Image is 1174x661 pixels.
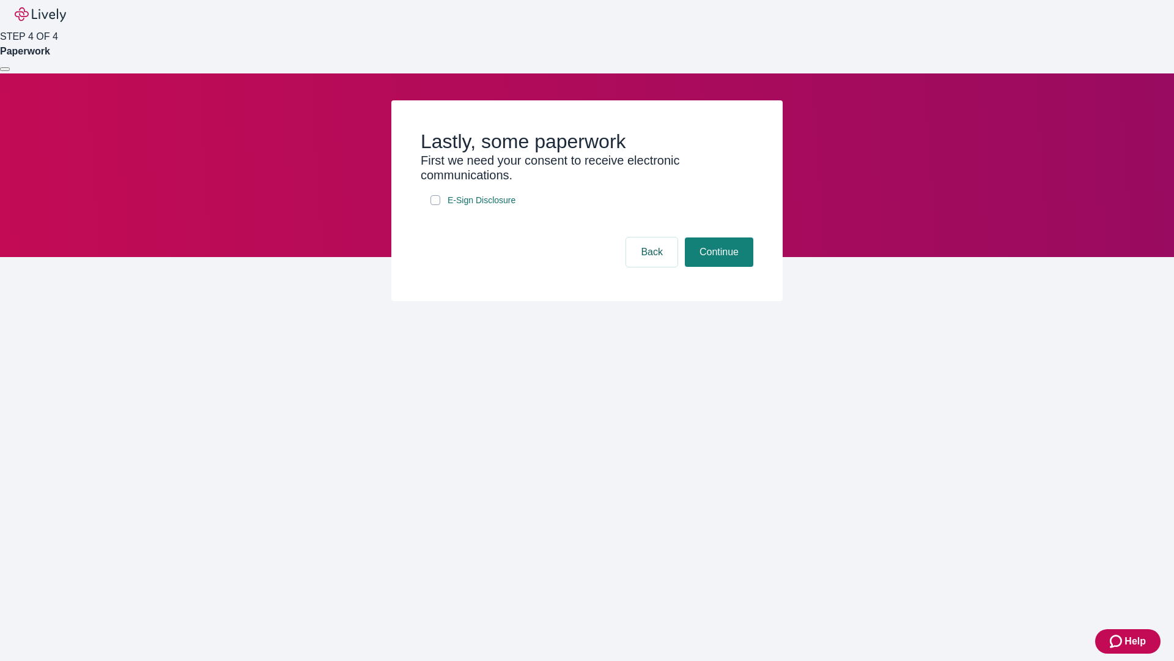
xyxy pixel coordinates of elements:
button: Continue [685,237,753,267]
h3: First we need your consent to receive electronic communications. [421,153,753,182]
h2: Lastly, some paperwork [421,130,753,153]
svg: Zendesk support icon [1110,634,1124,649]
a: e-sign disclosure document [445,193,518,208]
span: Help [1124,634,1146,649]
button: Back [626,237,677,267]
button: Zendesk support iconHelp [1095,629,1161,654]
img: Lively [15,7,66,22]
span: E-Sign Disclosure [448,194,515,207]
